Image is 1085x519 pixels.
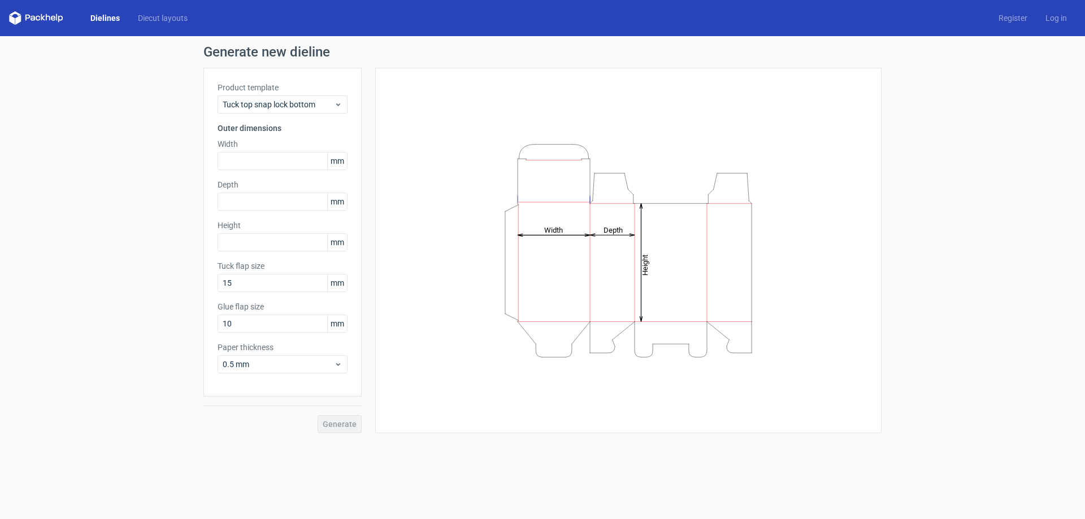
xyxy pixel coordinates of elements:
a: Register [989,12,1036,24]
a: Diecut layouts [129,12,197,24]
label: Tuck flap size [218,260,348,272]
span: 0.5 mm [223,359,334,370]
span: mm [327,315,347,332]
span: Tuck top snap lock bottom [223,99,334,110]
label: Paper thickness [218,342,348,353]
span: mm [327,152,347,169]
tspan: Depth [604,225,623,234]
label: Glue flap size [218,301,348,312]
tspan: Height [641,254,649,275]
label: Height [218,220,348,231]
span: mm [327,193,347,210]
label: Width [218,138,348,150]
tspan: Width [544,225,563,234]
h3: Outer dimensions [218,123,348,134]
span: mm [327,274,347,291]
label: Depth [218,179,348,190]
span: mm [327,234,347,251]
a: Log in [1036,12,1076,24]
a: Dielines [81,12,129,24]
h1: Generate new dieline [203,45,882,59]
label: Product template [218,82,348,93]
